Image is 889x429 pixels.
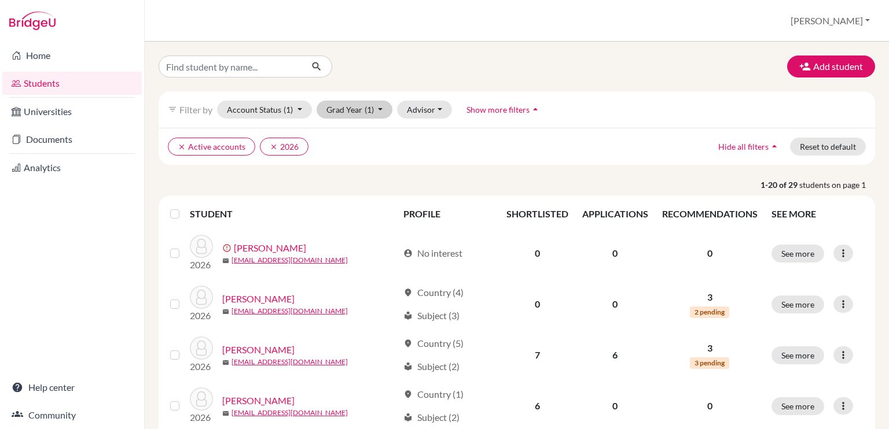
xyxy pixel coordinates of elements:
[662,399,758,413] p: 0
[232,306,348,316] a: [EMAIL_ADDRESS][DOMAIN_NAME]
[403,360,460,373] div: Subject (2)
[232,408,348,418] a: [EMAIL_ADDRESS][DOMAIN_NAME]
[690,306,729,318] span: 2 pending
[772,397,824,415] button: See more
[575,279,655,330] td: 0
[772,346,824,364] button: See more
[190,258,213,272] p: 2026
[284,105,293,114] span: (1)
[190,360,213,373] p: 2026
[222,292,295,306] a: [PERSON_NAME]
[772,295,824,313] button: See more
[403,390,413,399] span: location_on
[499,228,575,279] td: 0
[403,336,464,350] div: Country (5)
[575,228,655,279] td: 0
[655,200,765,228] th: RECOMMENDATIONS
[403,387,464,401] div: Country (1)
[457,101,551,119] button: Show more filtersarrow_drop_up
[772,245,824,262] button: See more
[222,410,229,417] span: mail
[403,309,460,323] div: Subject (3)
[2,404,142,427] a: Community
[765,200,870,228] th: SEE MORE
[761,179,799,191] strong: 1-20 of 29
[222,343,295,357] a: [PERSON_NAME]
[499,279,575,330] td: 0
[575,200,655,228] th: APPLICATIONS
[662,341,758,355] p: 3
[403,288,413,297] span: location_on
[799,179,875,191] span: students on page 1
[168,105,177,114] i: filter_list
[690,357,729,369] span: 3 pending
[2,100,142,123] a: Universities
[365,105,374,114] span: (1)
[403,339,413,348] span: location_on
[190,200,396,228] th: STUDENT
[466,105,530,114] span: Show more filters
[403,246,462,260] div: No interest
[530,103,541,115] i: arrow_drop_up
[499,200,575,228] th: SHORTLISTED
[403,311,413,320] span: local_library
[190,387,213,410] img: Burguillos, Isabella
[662,290,758,304] p: 3
[769,140,780,152] i: arrow_drop_up
[403,249,413,258] span: account_circle
[270,143,278,151] i: clear
[499,330,575,380] td: 7
[403,413,413,422] span: local_library
[317,101,393,119] button: Grad Year(1)
[217,101,312,119] button: Account Status(1)
[222,308,229,315] span: mail
[232,255,348,265] a: [EMAIL_ADDRESS][DOMAIN_NAME]
[718,142,769,151] span: Hide all filters
[787,56,875,77] button: Add student
[222,243,234,253] span: error_outline
[222,359,229,366] span: mail
[397,101,452,119] button: Advisor
[190,286,213,309] img: Bravo, Andres
[708,138,790,156] button: Hide all filtersarrow_drop_up
[190,336,213,360] img: Brewer, Alana
[2,128,142,151] a: Documents
[179,104,212,115] span: Filter by
[232,357,348,367] a: [EMAIL_ADDRESS][DOMAIN_NAME]
[222,257,229,264] span: mail
[2,376,142,399] a: Help center
[222,394,295,408] a: [PERSON_NAME]
[168,138,255,156] button: clearActive accounts
[2,156,142,179] a: Analytics
[190,235,213,258] img: Andrianov, Rodion
[785,10,875,32] button: [PERSON_NAME]
[790,138,866,156] button: Reset to default
[662,246,758,260] p: 0
[2,72,142,95] a: Students
[2,44,142,67] a: Home
[403,286,464,299] div: Country (4)
[234,241,306,255] a: [PERSON_NAME]
[575,330,655,380] td: 6
[396,200,499,228] th: PROFILE
[260,138,308,156] button: clear2026
[178,143,186,151] i: clear
[159,56,302,77] input: Find student by name...
[403,410,460,424] div: Subject (2)
[403,362,413,371] span: local_library
[190,309,213,323] p: 2026
[9,12,56,30] img: Bridge-U
[190,410,213,424] p: 2026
